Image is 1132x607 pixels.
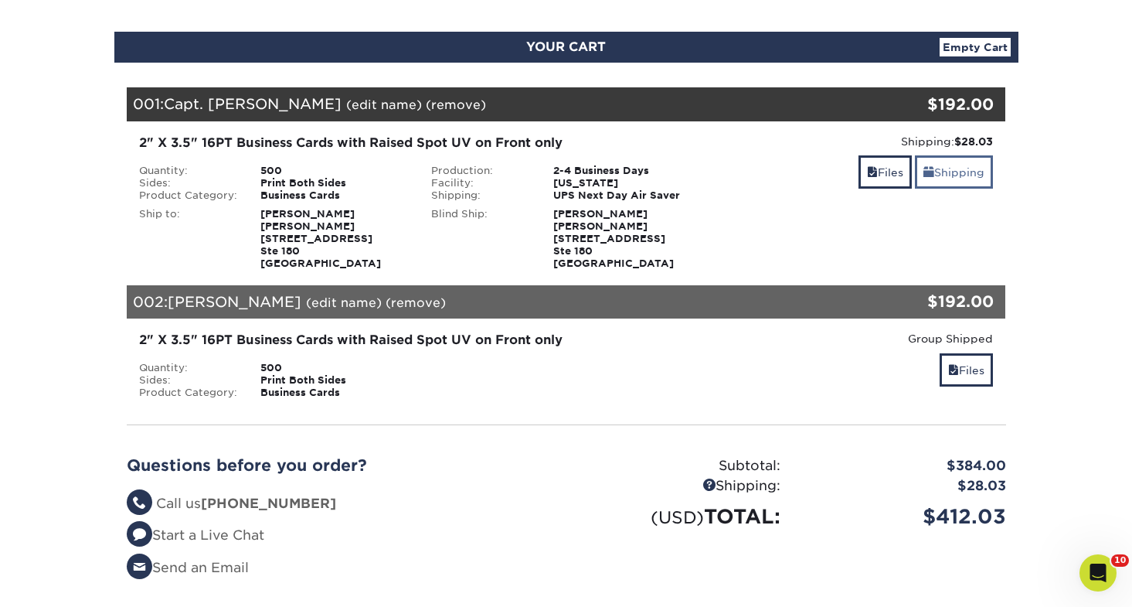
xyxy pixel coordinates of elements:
li: Call us [127,494,555,514]
strong: [PERSON_NAME] [PERSON_NAME] [STREET_ADDRESS] Ste 180 [GEOGRAPHIC_DATA] [553,208,674,269]
span: 10 [1111,554,1129,567]
div: Business Cards [249,189,420,202]
a: Start a Live Chat [127,527,264,543]
div: TOTAL: [566,502,792,531]
strong: [PERSON_NAME] [PERSON_NAME] [STREET_ADDRESS] Ste 180 [GEOGRAPHIC_DATA] [260,208,381,269]
div: Sides: [127,374,250,387]
div: $192.00 [859,93,994,116]
small: (USD) [651,507,704,527]
span: shipping [923,166,934,179]
a: (remove) [426,97,486,112]
strong: $28.03 [954,135,993,148]
div: Group Shipped [724,331,994,346]
a: (edit name) [346,97,422,112]
div: UPS Next Day Air Saver [542,189,712,202]
div: $384.00 [792,456,1018,476]
div: Shipping: [566,476,792,496]
span: files [948,364,959,377]
div: 001: [127,87,859,121]
a: Send an Email [127,560,249,575]
div: 2" X 3.5" 16PT Business Cards with Raised Spot UV on Front only [139,134,701,152]
strong: [PHONE_NUMBER] [201,496,336,511]
div: 500 [249,165,420,177]
div: Business Cards [249,387,420,399]
div: Sides: [127,177,250,189]
div: $28.03 [792,476,1018,496]
div: 500 [249,362,420,374]
div: $192.00 [859,290,994,313]
div: Print Both Sides [249,177,420,189]
div: Subtotal: [566,456,792,476]
div: 2" X 3.5" 16PT Business Cards with Raised Spot UV on Front only [139,331,701,350]
div: Product Category: [127,189,250,202]
div: Ship to: [127,208,250,270]
div: Product Category: [127,387,250,399]
a: Shipping [915,155,993,189]
a: Files [858,155,912,189]
div: Shipping: [724,134,994,149]
a: (remove) [386,295,446,310]
div: Print Both Sides [249,374,420,387]
div: 2-4 Business Days [542,165,712,177]
span: files [867,166,878,179]
div: $412.03 [792,502,1018,531]
iframe: Intercom live chat [1079,554,1117,592]
span: Capt. [PERSON_NAME] [164,95,342,112]
div: Blind Ship: [420,208,542,270]
div: Facility: [420,177,542,189]
a: (edit name) [306,295,382,310]
div: 002: [127,285,859,319]
div: Production: [420,165,542,177]
h2: Questions before you order? [127,456,555,475]
a: Files [940,353,993,387]
span: [PERSON_NAME] [168,293,301,310]
div: [US_STATE] [542,177,712,189]
div: Quantity: [127,362,250,374]
span: YOUR CART [526,39,606,54]
a: Empty Cart [940,38,1011,56]
div: Shipping: [420,189,542,202]
div: Quantity: [127,165,250,177]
